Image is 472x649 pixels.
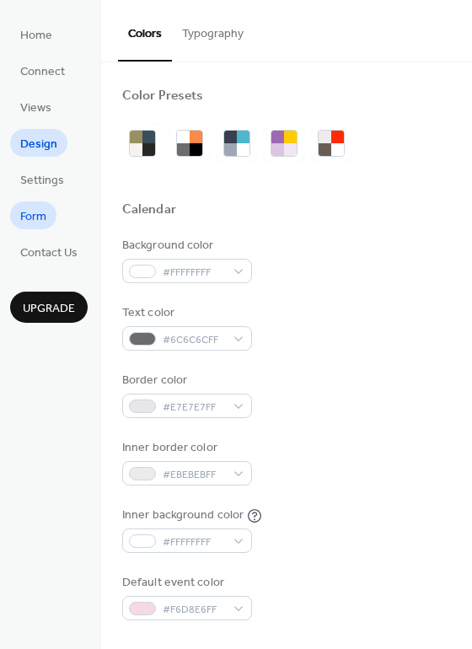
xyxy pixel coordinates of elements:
[163,534,225,551] span: #FFFFFFFF
[20,63,65,81] span: Connect
[163,331,225,349] span: #6C6C6CFF
[10,20,62,48] a: Home
[10,93,62,121] a: Views
[20,244,78,262] span: Contact Us
[122,304,249,322] div: Text color
[23,300,75,318] span: Upgrade
[122,237,249,255] div: Background color
[163,601,225,619] span: #F6D8E6FF
[10,129,67,157] a: Design
[20,99,51,117] span: Views
[20,172,64,190] span: Settings
[122,574,249,592] div: Default event color
[163,264,225,282] span: #FFFFFFFF
[122,507,244,524] div: Inner background color
[10,56,75,84] a: Connect
[10,238,88,265] a: Contact Us
[20,136,57,153] span: Design
[20,27,52,45] span: Home
[122,372,249,389] div: Border color
[163,466,225,484] span: #EBEBEBFF
[10,165,74,193] a: Settings
[163,399,225,416] span: #E7E7E7FF
[20,208,46,226] span: Form
[10,201,56,229] a: Form
[10,292,88,323] button: Upgrade
[122,439,249,457] div: Inner border color
[122,88,203,105] div: Color Presets
[122,201,176,219] div: Calendar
